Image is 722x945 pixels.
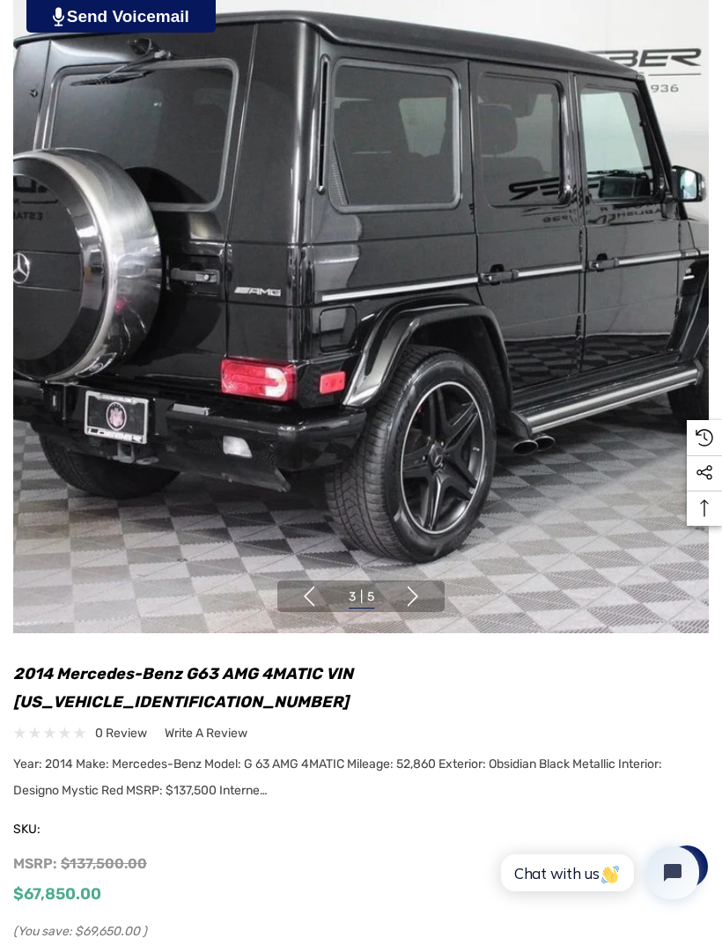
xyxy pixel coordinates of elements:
h1: 2014 Mercedes-Benz G63 AMG 4MATIC VIN [US_VEHICLE_IDENTIFICATION_NUMBER] [13,660,709,716]
span: Write a Review [165,726,247,742]
a: Write a Review [165,722,247,744]
svg: Recently Viewed [696,429,713,447]
button: Go to slide 2 of 5 [298,586,320,607]
span: $67,850.00 [13,884,101,904]
span: $137,500.00 [61,855,147,872]
span: SKU: [13,817,101,842]
span: 0 review [95,722,147,744]
span: Year: 2014 Make: Mercedes-Benz Model: G 63 AMG 4MATIC Mileage: 52,860 Exterior: Obsidian Black Me... [13,757,662,798]
span: $69,650.00 [75,924,140,939]
span: (You save: [13,924,72,939]
span: 3 [349,589,356,604]
span: | [360,589,363,604]
span: ) [143,924,147,939]
button: Go to slide 3 of 5, active [349,587,374,609]
iframe: Tidio Chat [482,831,714,914]
svg: Social Media [696,464,713,482]
svg: Top [687,499,722,517]
button: Go to slide 4 of 5 [402,586,424,607]
span: MSRP: [13,855,57,872]
span: 5 [367,589,374,604]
